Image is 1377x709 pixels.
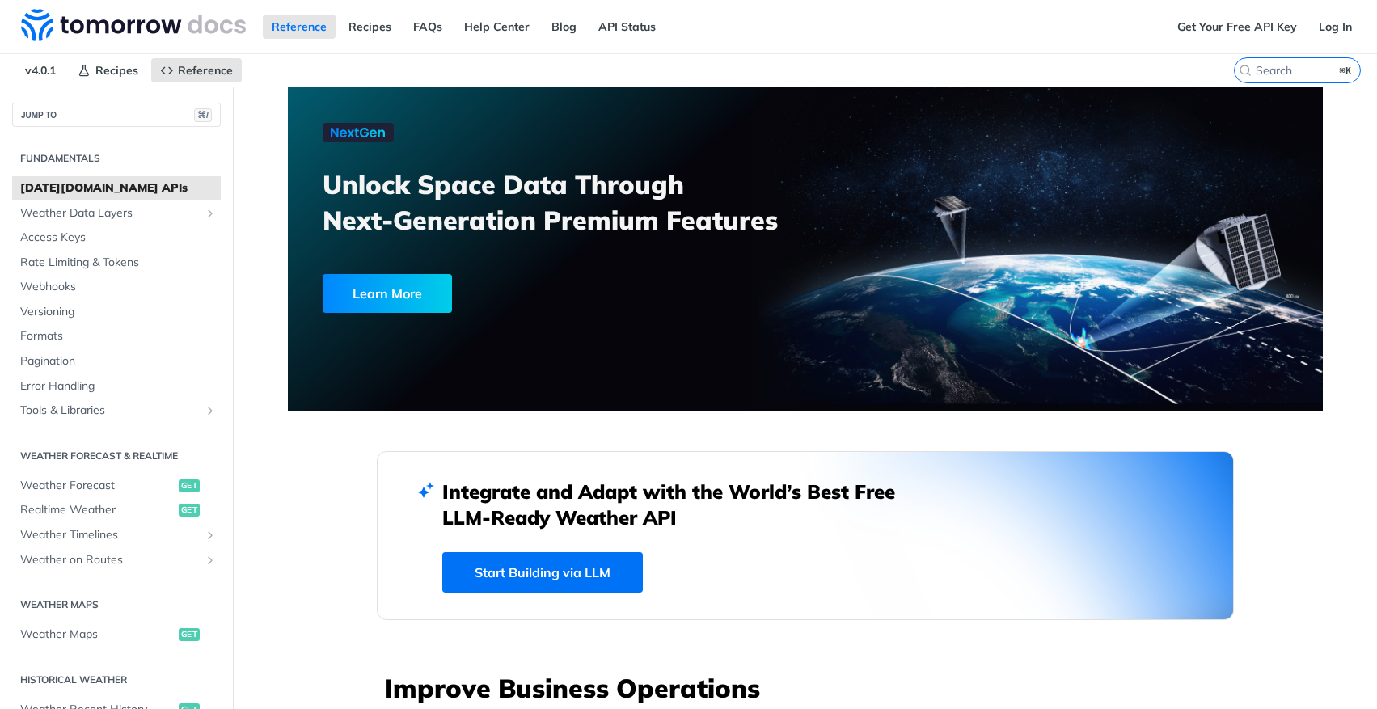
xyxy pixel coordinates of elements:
button: Show subpages for Tools & Libraries [204,404,217,417]
a: Recipes [340,15,400,39]
span: Webhooks [20,279,217,295]
a: Start Building via LLM [442,552,643,593]
a: Learn More [323,274,723,313]
span: ⌘/ [194,108,212,122]
span: Access Keys [20,230,217,246]
span: Weather Timelines [20,527,200,543]
a: Realtime Weatherget [12,498,221,522]
a: Get Your Free API Key [1168,15,1306,39]
span: get [179,628,200,641]
h3: Improve Business Operations [385,670,1234,706]
img: NextGen [323,123,394,142]
a: Weather on RoutesShow subpages for Weather on Routes [12,548,221,572]
button: Show subpages for Weather Timelines [204,529,217,542]
span: Tools & Libraries [20,403,200,419]
a: Recipes [69,58,147,82]
a: Weather Mapsget [12,622,221,647]
a: API Status [589,15,665,39]
a: Webhooks [12,275,221,299]
kbd: ⌘K [1336,62,1356,78]
h2: Integrate and Adapt with the World’s Best Free LLM-Ready Weather API [442,479,919,530]
a: Reference [263,15,336,39]
a: Rate Limiting & Tokens [12,251,221,275]
svg: Search [1239,64,1252,77]
span: v4.0.1 [16,58,65,82]
span: Weather on Routes [20,552,200,568]
a: Versioning [12,300,221,324]
span: Versioning [20,304,217,320]
a: FAQs [404,15,451,39]
a: Tools & LibrariesShow subpages for Tools & Libraries [12,399,221,423]
div: Learn More [323,274,452,313]
img: Tomorrow.io Weather API Docs [21,9,246,41]
a: Weather Data LayersShow subpages for Weather Data Layers [12,201,221,226]
button: Show subpages for Weather on Routes [204,554,217,567]
a: Error Handling [12,374,221,399]
span: [DATE][DOMAIN_NAME] APIs [20,180,217,196]
a: Log In [1310,15,1361,39]
span: Weather Maps [20,627,175,643]
button: JUMP TO⌘/ [12,103,221,127]
a: Weather TimelinesShow subpages for Weather Timelines [12,523,221,547]
span: Pagination [20,353,217,369]
span: Recipes [95,63,138,78]
a: Reference [151,58,242,82]
h2: Fundamentals [12,151,221,166]
h3: Unlock Space Data Through Next-Generation Premium Features [323,167,823,238]
a: Weather Forecastget [12,474,221,498]
a: [DATE][DOMAIN_NAME] APIs [12,176,221,200]
span: Weather Forecast [20,478,175,494]
h2: Historical Weather [12,673,221,687]
span: Weather Data Layers [20,205,200,222]
h2: Weather Maps [12,597,221,612]
a: Access Keys [12,226,221,250]
button: Show subpages for Weather Data Layers [204,207,217,220]
span: Realtime Weather [20,502,175,518]
span: Error Handling [20,378,217,395]
span: Rate Limiting & Tokens [20,255,217,271]
span: Reference [178,63,233,78]
span: get [179,504,200,517]
a: Help Center [455,15,539,39]
a: Pagination [12,349,221,373]
a: Blog [543,15,585,39]
span: get [179,479,200,492]
span: Formats [20,328,217,344]
a: Formats [12,324,221,348]
h2: Weather Forecast & realtime [12,449,221,463]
